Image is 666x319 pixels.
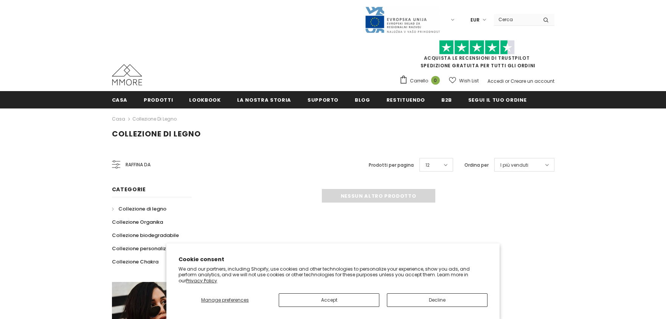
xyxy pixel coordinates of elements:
span: Blog [355,96,370,104]
p: We and our partners, including Shopify, use cookies and other technologies to personalize your ex... [179,266,487,284]
span: Collezione Organika [112,218,163,226]
a: Casa [112,115,125,124]
a: Casa [112,91,128,108]
a: Collezione di legno [112,202,166,215]
button: Manage preferences [179,293,271,307]
a: Collezione personalizzata [112,242,178,255]
img: Fidati di Pilot Stars [439,40,515,55]
span: Carrello [410,77,428,85]
a: Prodotti [144,91,173,108]
span: 0 [431,76,440,85]
label: Ordina per [464,161,489,169]
span: La nostra storia [237,96,291,104]
button: Accept [279,293,379,307]
span: Manage preferences [201,297,249,303]
a: Privacy Policy [186,277,217,284]
a: supporto [307,91,338,108]
span: Collezione Chakra [112,258,158,265]
a: Lookbook [189,91,220,108]
a: Segui il tuo ordine [468,91,526,108]
span: Wish List [459,77,479,85]
span: or [505,78,509,84]
label: Prodotti per pagina [369,161,414,169]
img: Javni Razpis [365,6,440,34]
a: Collezione Organika [112,215,163,229]
span: Casa [112,96,128,104]
span: Collezione di legno [118,205,166,212]
a: Collezione biodegradabile [112,229,179,242]
span: Restituendo [387,96,425,104]
a: Acquista le recensioni di TrustPilot [424,55,530,61]
span: I più venduti [500,161,528,169]
span: Collezione di legno [112,129,201,139]
span: Categorie [112,186,146,193]
a: La nostra storia [237,91,291,108]
input: Search Site [494,14,537,25]
span: Segui il tuo ordine [468,96,526,104]
a: Creare un account [511,78,554,84]
a: Collezione di legno [132,116,177,122]
span: B2B [441,96,452,104]
span: SPEDIZIONE GRATUITA PER TUTTI GLI ORDINI [399,43,554,69]
a: Restituendo [387,91,425,108]
a: Javni Razpis [365,16,440,23]
span: Lookbook [189,96,220,104]
span: EUR [470,16,480,24]
img: Casi MMORE [112,64,142,85]
a: Wish List [449,74,479,87]
span: Prodotti [144,96,173,104]
a: Accedi [487,78,504,84]
a: Carrello 0 [399,75,444,87]
span: Raffina da [126,161,151,169]
a: Blog [355,91,370,108]
span: Collezione biodegradabile [112,232,179,239]
a: Collezione Chakra [112,255,158,268]
button: Decline [387,293,487,307]
span: Collezione personalizzata [112,245,178,252]
span: 12 [425,161,430,169]
span: supporto [307,96,338,104]
a: B2B [441,91,452,108]
h2: Cookie consent [179,256,487,263]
